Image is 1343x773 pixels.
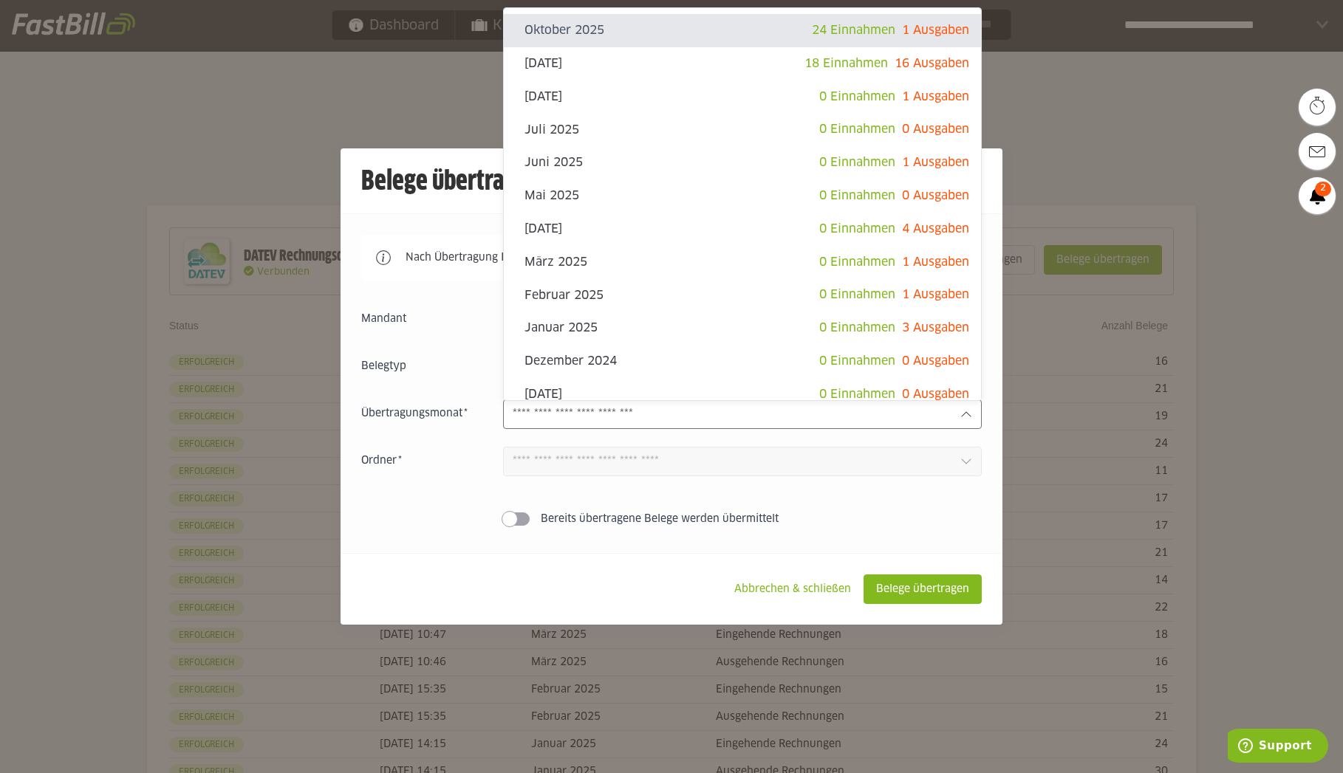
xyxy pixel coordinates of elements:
sl-option: Juni 2025 [504,146,981,179]
span: 16 Ausgaben [895,58,969,69]
span: 0 Einnahmen [819,123,895,135]
sl-option: Juli 2025 [504,113,981,146]
a: 2 [1299,177,1336,214]
sl-option: Dezember 2024 [504,345,981,378]
span: 1 Ausgaben [902,289,969,300]
span: 0 Einnahmen [819,157,895,168]
sl-button: Belege übertragen [864,574,982,604]
span: 0 Einnahmen [819,91,895,103]
span: 1 Ausgaben [902,24,969,36]
span: 1 Ausgaben [902,91,969,103]
span: 1 Ausgaben [902,256,969,268]
span: 4 Ausgaben [902,223,969,235]
span: 0 Einnahmen [819,322,895,334]
sl-option: März 2025 [504,246,981,279]
sl-option: Februar 2025 [504,278,981,312]
span: 1 Ausgaben [902,157,969,168]
span: 0 Einnahmen [819,388,895,400]
sl-option: Oktober 2025 [504,14,981,47]
span: 0 Einnahmen [819,355,895,367]
sl-option: [DATE] [504,80,981,114]
span: 2 [1315,182,1331,196]
sl-option: [DATE] [504,47,981,80]
span: 0 Ausgaben [902,388,969,400]
sl-button: Abbrechen & schließen [722,574,864,604]
span: 0 Ausgaben [902,355,969,367]
span: 0 Ausgaben [902,190,969,202]
span: 3 Ausgaben [902,322,969,334]
sl-option: [DATE] [504,378,981,411]
span: 0 Einnahmen [819,256,895,268]
span: 0 Einnahmen [819,223,895,235]
span: 18 Einnahmen [804,58,888,69]
span: 0 Ausgaben [902,123,969,135]
span: 0 Einnahmen [819,289,895,300]
sl-switch: Bereits übertragene Belege werden übermittelt [361,512,982,526]
span: 0 Einnahmen [819,190,895,202]
sl-option: Mai 2025 [504,179,981,213]
sl-option: [DATE] [504,213,981,246]
iframe: Öffnet ein Widget, in dem Sie weitere Informationen finden [1228,729,1328,766]
span: 24 Einnahmen [812,24,895,36]
sl-option: Januar 2025 [504,312,981,345]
